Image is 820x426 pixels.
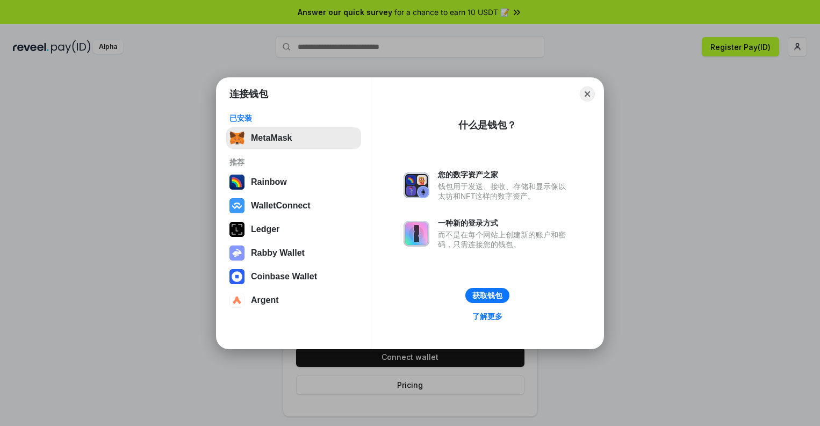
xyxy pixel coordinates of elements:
button: Ledger [226,219,361,240]
div: MetaMask [251,133,292,143]
button: Argent [226,290,361,311]
img: svg+xml,%3Csvg%20width%3D%2228%22%20height%3D%2228%22%20viewBox%3D%220%200%2028%2028%22%20fill%3D... [229,198,244,213]
div: Coinbase Wallet [251,272,317,281]
div: Rainbow [251,177,287,187]
img: svg+xml,%3Csvg%20width%3D%2228%22%20height%3D%2228%22%20viewBox%3D%220%200%2028%2028%22%20fill%3D... [229,293,244,308]
div: Rabby Wallet [251,248,305,258]
img: svg+xml,%3Csvg%20width%3D%22120%22%20height%3D%22120%22%20viewBox%3D%220%200%20120%20120%22%20fil... [229,175,244,190]
div: 您的数字资产之家 [438,170,571,179]
button: MetaMask [226,127,361,149]
button: WalletConnect [226,195,361,216]
img: svg+xml,%3Csvg%20xmlns%3D%22http%3A%2F%2Fwww.w3.org%2F2000%2Fsvg%22%20fill%3D%22none%22%20viewBox... [404,172,429,198]
button: Close [580,86,595,102]
div: 获取钱包 [472,291,502,300]
div: WalletConnect [251,201,311,211]
div: 什么是钱包？ [458,119,516,132]
div: Argent [251,295,279,305]
div: 推荐 [229,157,358,167]
div: 已安装 [229,113,358,123]
div: 而不是在每个网站上创建新的账户和密码，只需连接您的钱包。 [438,230,571,249]
button: Coinbase Wallet [226,266,361,287]
img: svg+xml,%3Csvg%20xmlns%3D%22http%3A%2F%2Fwww.w3.org%2F2000%2Fsvg%22%20fill%3D%22none%22%20viewBox... [404,221,429,247]
button: Rabby Wallet [226,242,361,264]
a: 了解更多 [466,309,509,323]
button: 获取钱包 [465,288,509,303]
button: Rainbow [226,171,361,193]
div: Ledger [251,225,279,234]
div: 了解更多 [472,312,502,321]
div: 钱包用于发送、接收、存储和显示像以太坊和NFT这样的数字资产。 [438,182,571,201]
img: svg+xml,%3Csvg%20width%3D%2228%22%20height%3D%2228%22%20viewBox%3D%220%200%2028%2028%22%20fill%3D... [229,269,244,284]
h1: 连接钱包 [229,88,268,100]
img: svg+xml,%3Csvg%20xmlns%3D%22http%3A%2F%2Fwww.w3.org%2F2000%2Fsvg%22%20width%3D%2228%22%20height%3... [229,222,244,237]
img: svg+xml,%3Csvg%20xmlns%3D%22http%3A%2F%2Fwww.w3.org%2F2000%2Fsvg%22%20fill%3D%22none%22%20viewBox... [229,246,244,261]
img: svg+xml,%3Csvg%20fill%3D%22none%22%20height%3D%2233%22%20viewBox%3D%220%200%2035%2033%22%20width%... [229,131,244,146]
div: 一种新的登录方式 [438,218,571,228]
